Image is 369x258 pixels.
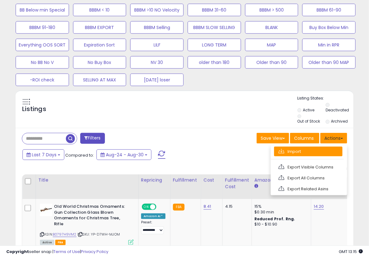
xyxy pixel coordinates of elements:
span: 2025-09-7 13:15 GMT [339,249,363,255]
button: BBBM > 500 [245,4,298,16]
button: Buy Box Below Min [302,21,356,34]
button: Older than 90 [245,56,298,69]
a: 14.20 [314,203,324,210]
div: $0.30 min [254,209,306,215]
span: OFF [155,204,165,210]
button: LONG TERM [188,39,241,51]
button: Everything OOS SORT [16,39,69,51]
a: Export Related Asins [274,184,342,194]
div: Title [38,177,136,183]
label: Archived [331,119,348,124]
button: Columns [290,133,319,144]
div: Cost [204,177,220,183]
a: B0797H9VM2 [53,232,76,237]
div: seller snap | | [6,249,108,255]
div: Fulfillment Cost [225,177,249,190]
strong: Copyright [6,249,29,255]
a: Terms of Use [53,249,80,255]
a: Export All Columns [274,173,342,183]
button: older than 180 [188,56,241,69]
label: Out of Stock [298,119,320,124]
span: Aug-24 - Aug-30 [106,152,144,158]
a: Export Visible Columns [274,162,342,172]
button: Min in RPR [302,39,356,51]
span: Columns [294,135,314,141]
button: Actions [320,133,347,144]
button: BBBM Selling [130,21,184,34]
button: Save View [257,133,289,144]
button: LILF [130,39,184,51]
button: Older than 90 MAP [302,56,356,69]
button: [DATE] loser [130,74,184,86]
label: Active [303,107,314,113]
button: BLANK [245,21,298,34]
button: BB Below min Special [16,4,69,16]
button: Aug-24 - Aug-30 [96,149,151,160]
small: Amazon Fees. [254,183,258,189]
b: Old World Christmas Ornaments: Gun Collection Glass Blown Ornaments for Christmas Tree, Rifle [54,204,130,228]
a: 8.41 [204,203,211,210]
button: BBBM 31-60 [188,4,241,16]
div: $10 - $10.90 [254,222,306,227]
h5: Listings [22,105,46,114]
a: Privacy Policy [81,249,108,255]
span: Compared to: [65,152,94,158]
button: BBBM 61-90 [302,4,356,16]
small: FBA [173,204,184,211]
p: Listing States: [298,95,354,101]
button: Filters [80,133,105,144]
button: No BB No V [16,56,69,69]
div: Repricing [141,177,168,183]
label: Deactivated [326,107,349,113]
button: -ROI check [16,74,69,86]
button: BBBM EXPORT [73,21,126,34]
div: Preset: [141,220,165,234]
button: BBBM < 10 [73,4,126,16]
button: NV 30 [130,56,184,69]
div: 4.15 [225,204,247,209]
span: Last 7 Days [32,152,57,158]
img: 41eWII6b-lL._SL40_.jpg [40,204,52,216]
button: Last 7 Days [22,149,64,160]
a: Import [274,147,342,156]
button: No Buy Box [73,56,126,69]
button: BBBM SLOW SELLING [188,21,241,34]
button: Expiration Sort [73,39,126,51]
span: | SKU: YP-D7WH-MJOM [77,232,120,237]
button: SELLING AT MAX [73,74,126,86]
div: 15% [254,204,306,209]
button: MAP [245,39,298,51]
span: ON [142,204,150,210]
b: Reduced Prof. Rng. [254,216,295,221]
div: Fulfillment [173,177,198,183]
button: BBBM >10 NO Velocity [130,4,184,16]
button: BBBM 91-180 [16,21,69,34]
div: Amazon Fees [254,177,308,183]
div: Amazon AI * [141,213,165,219]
